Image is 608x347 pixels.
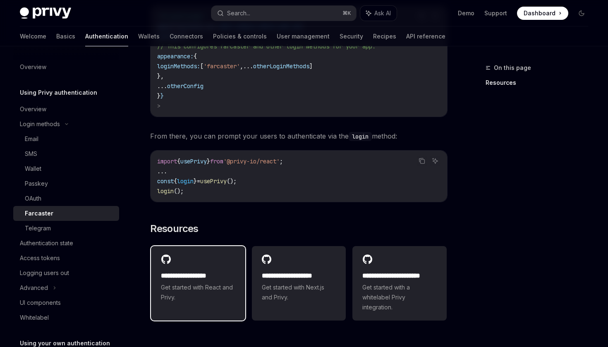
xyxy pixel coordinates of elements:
[157,158,177,165] span: import
[213,26,267,46] a: Policies & controls
[458,9,474,17] a: Demo
[177,158,180,165] span: {
[227,177,237,185] span: ();
[13,295,119,310] a: UI components
[20,298,61,308] div: UI components
[177,177,194,185] span: login
[340,26,363,46] a: Security
[430,156,440,166] button: Ask AI
[211,6,356,21] button: Search...⌘K
[262,282,336,302] span: Get started with Next.js and Privy.
[157,72,164,80] span: },
[374,9,391,17] span: Ask AI
[20,7,71,19] img: dark logo
[20,26,46,46] a: Welcome
[194,53,197,60] span: {
[243,62,253,70] span: ...
[25,194,41,203] div: OAuth
[13,221,119,236] a: Telegram
[373,26,396,46] a: Recipes
[25,179,48,189] div: Passkey
[157,102,160,110] span: >
[13,146,119,161] a: SMS
[56,26,75,46] a: Basics
[207,158,210,165] span: }
[157,177,174,185] span: const
[161,282,235,302] span: Get started with React and Privy.
[197,177,200,185] span: =
[20,104,46,114] div: Overview
[20,88,97,98] h5: Using Privy authentication
[280,158,283,165] span: ;
[170,26,203,46] a: Connectors
[200,62,203,70] span: [
[417,156,427,166] button: Copy the contents from the code block
[227,8,250,18] div: Search...
[20,313,49,323] div: Whitelabel
[13,206,119,221] a: Farcaster
[575,7,588,20] button: Toggle dark mode
[240,62,243,70] span: ,
[25,208,53,218] div: Farcaster
[25,223,51,233] div: Telegram
[167,82,203,90] span: otherConfig
[494,63,531,73] span: On this page
[524,9,555,17] span: Dashboard
[25,134,38,144] div: Email
[13,132,119,146] a: Email
[157,43,376,50] span: // This configures farcaster and other login methods for your app.
[360,6,397,21] button: Ask AI
[150,222,199,235] span: Resources
[157,82,167,90] span: ...
[13,266,119,280] a: Logging users out
[210,158,223,165] span: from
[13,310,119,325] a: Whitelabel
[13,236,119,251] a: Authentication state
[13,102,119,117] a: Overview
[200,177,227,185] span: usePrivy
[13,60,119,74] a: Overview
[157,92,160,100] span: }
[349,132,372,141] code: login
[138,26,160,46] a: Wallets
[203,62,240,70] span: 'farcaster'
[174,177,177,185] span: {
[157,62,200,70] span: loginMethods:
[13,191,119,206] a: OAuth
[406,26,445,46] a: API reference
[194,177,197,185] span: }
[25,164,41,174] div: Wallet
[486,76,595,89] a: Resources
[223,158,280,165] span: '@privy-io/react'
[20,253,60,263] div: Access tokens
[20,268,69,278] div: Logging users out
[20,283,48,293] div: Advanced
[25,149,37,159] div: SMS
[85,26,128,46] a: Authentication
[362,282,437,312] span: Get started with a whitelabel Privy integration.
[253,62,309,70] span: otherLoginMethods
[517,7,568,20] a: Dashboard
[342,10,351,17] span: ⌘ K
[13,161,119,176] a: Wallet
[309,62,313,70] span: ]
[484,9,507,17] a: Support
[157,53,194,60] span: appearance:
[150,130,448,142] span: From there, you can prompt your users to authenticate via the method:
[20,238,73,248] div: Authentication state
[174,187,184,195] span: ();
[20,62,46,72] div: Overview
[13,251,119,266] a: Access tokens
[13,176,119,191] a: Passkey
[157,168,167,175] span: ...
[277,26,330,46] a: User management
[157,187,174,195] span: login
[180,158,207,165] span: usePrivy
[20,119,60,129] div: Login methods
[160,92,164,100] span: }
